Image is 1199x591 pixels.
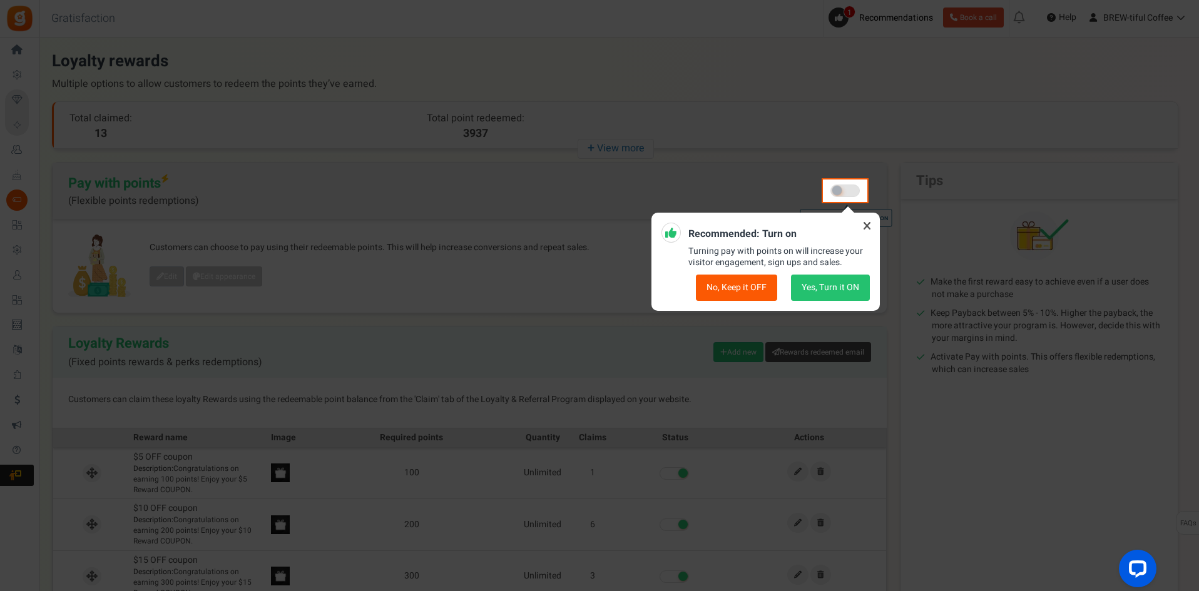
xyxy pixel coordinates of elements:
h5: Recommended: Turn on [688,229,870,240]
p: Turning pay with points on will increase your visitor engagement, sign ups and sales. [688,246,870,268]
button: No, Keep it OFF [696,275,777,301]
button: Yes, Turn it ON [791,275,870,301]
